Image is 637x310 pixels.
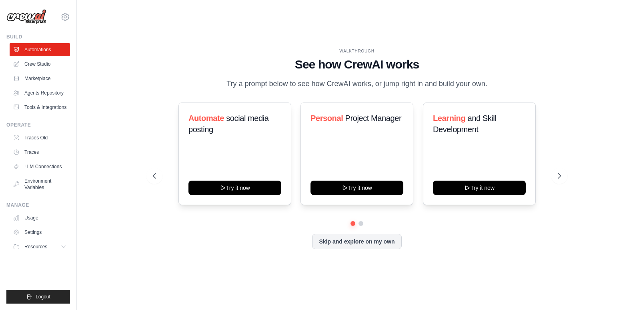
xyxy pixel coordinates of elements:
div: WALKTHROUGH [153,48,561,54]
a: Agents Repository [10,87,70,99]
p: Try a prompt below to see how CrewAI works, or jump right in and build your own. [222,78,491,90]
button: Try it now [433,181,526,195]
a: Settings [10,226,70,239]
button: Try it now [188,181,281,195]
button: Resources [10,240,70,253]
span: Logout [36,294,50,300]
span: Project Manager [345,114,402,123]
img: Logo [6,9,46,24]
button: Skip and explore on my own [312,234,401,249]
a: Environment Variables [10,175,70,194]
div: Operate [6,122,70,128]
span: social media posting [188,114,269,134]
div: Build [6,34,70,40]
a: Traces Old [10,131,70,144]
span: Personal [310,114,343,123]
a: LLM Connections [10,160,70,173]
iframe: Chat Widget [597,272,637,310]
a: Tools & Integrations [10,101,70,114]
span: Automate [188,114,224,123]
button: Try it now [310,181,403,195]
span: Learning [433,114,465,123]
a: Traces [10,146,70,159]
h1: See how CrewAI works [153,57,561,72]
span: Resources [24,244,47,250]
a: Crew Studio [10,58,70,70]
div: Manage [6,202,70,208]
a: Marketplace [10,72,70,85]
button: Logout [6,290,70,304]
span: and Skill Development [433,114,496,134]
a: Usage [10,211,70,224]
a: Automations [10,43,70,56]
